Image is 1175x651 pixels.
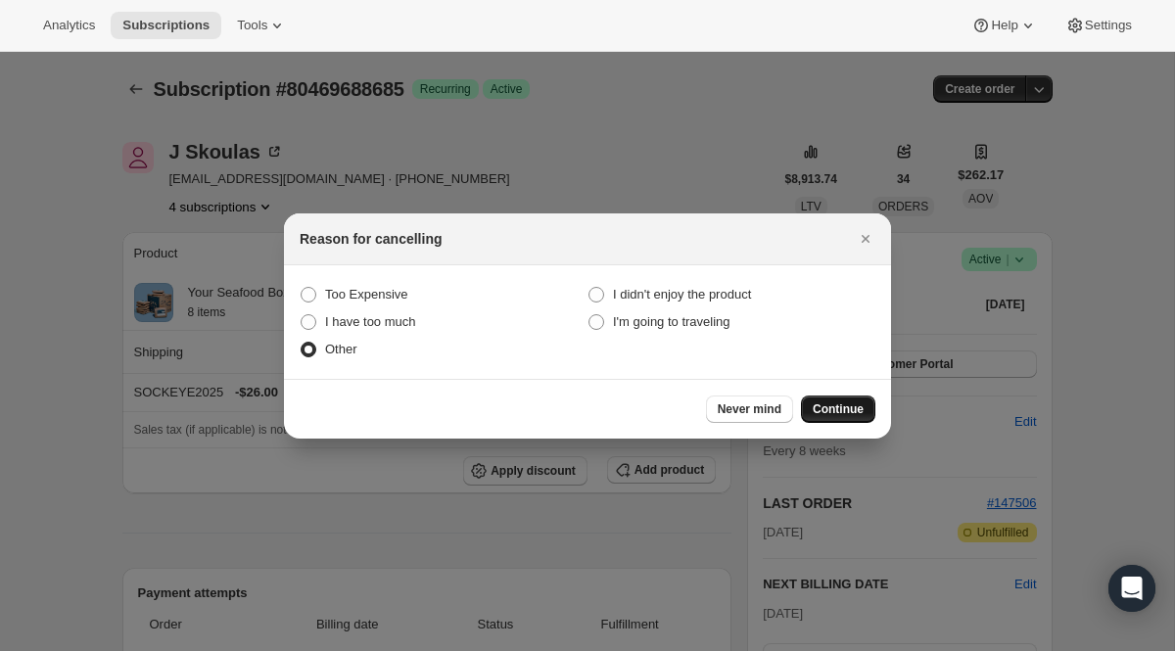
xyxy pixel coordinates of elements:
span: Other [325,342,357,356]
button: Continue [801,395,875,423]
span: Subscriptions [122,18,210,33]
span: Never mind [718,401,781,417]
span: Analytics [43,18,95,33]
span: Tools [237,18,267,33]
button: Subscriptions [111,12,221,39]
button: Analytics [31,12,107,39]
button: Close [852,225,879,253]
span: I'm going to traveling [613,314,730,329]
h2: Reason for cancelling [300,229,442,249]
span: Help [991,18,1017,33]
span: Too Expensive [325,287,408,302]
button: Help [960,12,1049,39]
span: Settings [1085,18,1132,33]
span: I have too much [325,314,416,329]
button: Never mind [706,395,793,423]
span: I didn't enjoy the product [613,287,751,302]
button: Tools [225,12,299,39]
span: Continue [813,401,864,417]
div: Open Intercom Messenger [1108,565,1155,612]
button: Settings [1054,12,1144,39]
